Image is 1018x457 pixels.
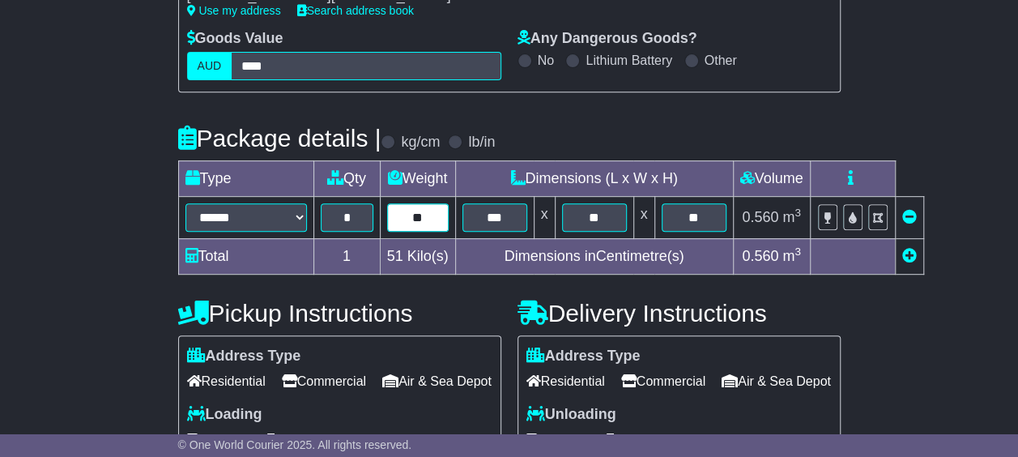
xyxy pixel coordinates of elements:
sup: 3 [794,246,801,258]
label: lb/in [468,134,495,152]
td: Weight [380,160,455,196]
span: Forklift [187,428,242,453]
a: Search address book [297,4,414,17]
td: Dimensions in Centimetre(s) [455,238,733,274]
span: 0.560 [742,248,778,264]
a: Remove this item [902,209,917,225]
label: Address Type [526,348,641,365]
a: Use my address [187,4,281,17]
label: Goods Value [187,30,283,48]
td: Volume [733,160,810,196]
span: m [782,248,801,264]
h4: Delivery Instructions [518,300,841,327]
span: Tail Lift [258,428,315,453]
label: No [538,53,554,68]
span: Commercial [621,369,705,394]
span: © One World Courier 2025. All rights reserved. [178,438,412,451]
label: Address Type [187,348,301,365]
td: Dimensions (L x W x H) [455,160,733,196]
span: Residential [526,369,605,394]
a: Add new item [902,248,917,264]
span: m [782,209,801,225]
label: Unloading [526,406,616,424]
span: Air & Sea Depot [722,369,831,394]
span: 51 [387,248,403,264]
label: Any Dangerous Goods? [518,30,697,48]
label: Lithium Battery [586,53,672,68]
span: Commercial [282,369,366,394]
h4: Pickup Instructions [178,300,501,327]
label: Other [705,53,737,68]
label: Loading [187,406,262,424]
td: Total [178,238,313,274]
span: Forklift [526,428,581,453]
td: Qty [313,160,380,196]
label: kg/cm [401,134,440,152]
span: 0.560 [742,209,778,225]
sup: 3 [794,207,801,219]
span: Air & Sea Depot [382,369,492,394]
span: Tail Lift [598,428,654,453]
h4: Package details | [178,125,381,152]
span: Residential [187,369,266,394]
td: Kilo(s) [380,238,455,274]
td: x [534,196,555,238]
td: 1 [313,238,380,274]
label: AUD [187,52,232,80]
td: Type [178,160,313,196]
td: x [633,196,654,238]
